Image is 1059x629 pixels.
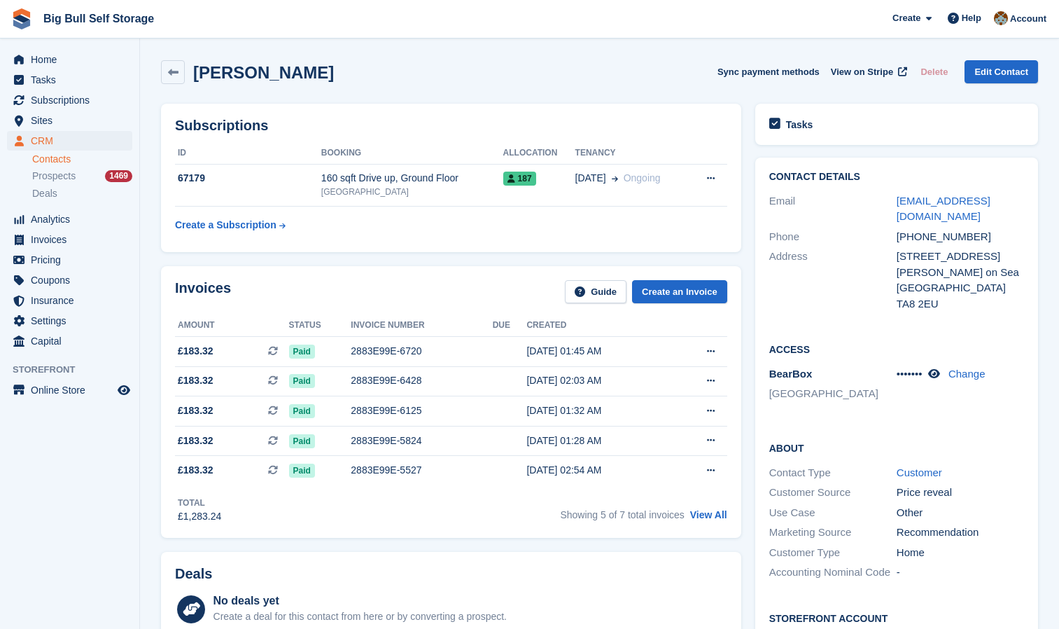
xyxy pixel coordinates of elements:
span: Online Store [31,380,115,400]
a: menu [7,90,132,110]
h2: Invoices [175,280,231,303]
div: Use Case [769,505,897,521]
img: stora-icon-8386f47178a22dfd0bd8f6a31ec36ba5ce8667c1dd55bd0f319d3a0aa187defe.svg [11,8,32,29]
span: £183.32 [178,344,213,359]
span: Capital [31,331,115,351]
span: Showing 5 of 7 total invoices [560,509,684,520]
div: [DATE] 01:28 AM [526,434,671,448]
div: No deals yet [213,593,507,609]
span: Help [962,11,981,25]
a: Contacts [32,153,132,166]
th: Tenancy [575,142,689,165]
div: Phone [769,229,897,245]
div: [DATE] 02:03 AM [526,373,671,388]
div: 1469 [105,170,132,182]
a: [EMAIL_ADDRESS][DOMAIN_NAME] [897,195,990,223]
a: Edit Contact [965,60,1038,83]
div: Price reveal [897,485,1024,501]
a: menu [7,311,132,331]
a: menu [7,270,132,290]
th: Status [289,314,351,337]
a: Change [948,368,986,380]
h2: Access [769,342,1024,356]
th: Created [526,314,671,337]
h2: Storefront Account [769,611,1024,625]
a: Deals [32,186,132,201]
a: View All [690,509,727,520]
a: menu [7,131,132,151]
th: Invoice number [351,314,492,337]
div: Contact Type [769,465,897,481]
div: 2883E99E-6428 [351,373,492,388]
div: [DATE] 01:45 AM [526,344,671,359]
h2: [PERSON_NAME] [193,63,334,82]
span: Settings [31,311,115,331]
h2: Contact Details [769,172,1024,183]
span: ••••••• [897,368,923,380]
div: 67179 [175,171,321,186]
a: Big Bull Self Storage [38,7,160,30]
div: £1,283.24 [178,509,221,524]
div: - [897,565,1024,581]
div: [PERSON_NAME] on Sea [897,265,1024,281]
a: Customer [897,466,942,478]
div: TA8 2EU [897,296,1024,312]
div: [GEOGRAPHIC_DATA] [897,280,1024,296]
a: menu [7,209,132,229]
div: 2883E99E-6720 [351,344,492,359]
a: menu [7,50,132,69]
div: Total [178,497,221,509]
span: Tasks [31,70,115,90]
a: menu [7,250,132,270]
a: Prospects 1469 [32,169,132,184]
div: Create a Subscription [175,218,276,233]
th: Due [493,314,527,337]
span: Pricing [31,250,115,270]
span: Storefront [13,363,139,377]
span: Subscriptions [31,90,115,110]
span: Home [31,50,115,69]
div: 160 sqft Drive up, Ground Floor [321,171,503,186]
th: Amount [175,314,289,337]
a: Preview store [115,382,132,399]
button: Delete [915,60,953,83]
span: Paid [289,374,315,388]
span: Create [892,11,920,25]
span: Analytics [31,209,115,229]
th: Allocation [503,142,575,165]
h2: About [769,441,1024,455]
span: Account [1010,12,1046,26]
span: Paid [289,464,315,478]
span: CRM [31,131,115,151]
span: £183.32 [178,373,213,388]
span: BearBox [769,368,813,380]
a: Create a Subscription [175,212,286,238]
span: Invoices [31,230,115,249]
div: 2883E99E-5527 [351,463,492,478]
a: View on Stripe [825,60,910,83]
a: menu [7,230,132,249]
div: [DATE] 01:32 AM [526,403,671,418]
div: Accounting Nominal Code [769,565,897,581]
div: [GEOGRAPHIC_DATA] [321,186,503,198]
a: menu [7,380,132,400]
span: £183.32 [178,434,213,448]
div: Customer Source [769,485,897,501]
h2: Subscriptions [175,118,727,134]
a: Guide [565,280,626,303]
span: [DATE] [575,171,606,186]
span: View on Stripe [831,65,893,79]
h2: Tasks [786,118,813,131]
h2: Deals [175,566,212,582]
a: Create an Invoice [632,280,727,303]
div: Other [897,505,1024,521]
span: Coupons [31,270,115,290]
a: menu [7,70,132,90]
span: Paid [289,404,315,418]
div: Recommendation [897,525,1024,541]
div: Home [897,545,1024,561]
span: £183.32 [178,403,213,418]
div: [DATE] 02:54 AM [526,463,671,478]
span: Deals [32,187,57,200]
span: Insurance [31,291,115,310]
